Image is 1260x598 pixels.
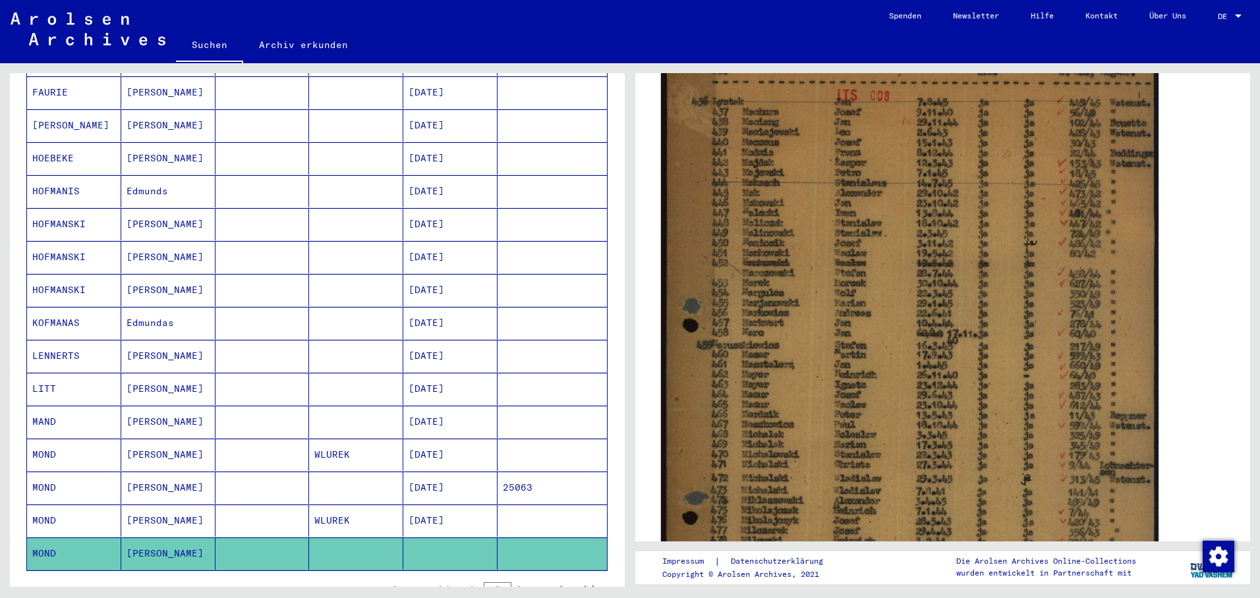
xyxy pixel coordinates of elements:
[27,274,121,306] mat-cell: HOFMANSKI
[121,274,215,306] mat-cell: [PERSON_NAME]
[27,175,121,207] mat-cell: HOFMANIS
[1203,541,1234,572] img: Zustimmung ändern
[121,439,215,471] mat-cell: [PERSON_NAME]
[403,439,498,471] mat-cell: [DATE]
[27,406,121,438] mat-cell: MAND
[403,109,498,142] mat-cell: [DATE]
[27,439,121,471] mat-cell: MOND
[403,142,498,175] mat-cell: [DATE]
[484,583,550,595] div: of 3
[121,175,215,207] mat-cell: Edmunds
[309,504,403,537] mat-cell: WLUREK
[243,29,364,61] a: Archiv erkunden
[403,175,498,207] mat-cell: [DATE]
[403,472,498,504] mat-cell: [DATE]
[1202,540,1234,572] div: Zustimmung ändern
[956,555,1136,567] p: Die Arolsen Archives Online-Collections
[121,142,215,175] mat-cell: [PERSON_NAME]
[121,76,215,109] mat-cell: [PERSON_NAME]
[27,142,121,175] mat-cell: HOEBEKE
[27,241,121,273] mat-cell: HOFMANSKI
[27,109,121,142] mat-cell: [PERSON_NAME]
[403,307,498,339] mat-cell: [DATE]
[27,340,121,372] mat-cell: LENNERTS
[662,555,839,568] div: |
[309,439,403,471] mat-cell: WLUREK
[720,555,839,568] a: Datenschutzerklärung
[27,504,121,537] mat-cell: MOND
[27,373,121,405] mat-cell: LITT
[176,29,243,63] a: Suchen
[121,307,215,339] mat-cell: Edmundas
[403,241,498,273] mat-cell: [DATE]
[403,208,498,240] mat-cell: [DATE]
[27,537,121,570] mat-cell: MOND
[27,472,121,504] mat-cell: MOND
[956,567,1136,579] p: wurden entwickelt in Partnerschaft mit
[403,274,498,306] mat-cell: [DATE]
[27,307,121,339] mat-cell: KOFMANAS
[27,208,121,240] mat-cell: HOFMANSKI
[355,584,410,595] div: 1 – 25 of 55
[121,241,215,273] mat-cell: [PERSON_NAME]
[498,472,607,504] mat-cell: 25063
[121,504,215,537] mat-cell: [PERSON_NAME]
[1218,12,1232,21] span: DE
[403,504,498,537] mat-cell: [DATE]
[121,208,215,240] mat-cell: [PERSON_NAME]
[403,373,498,405] mat-cell: [DATE]
[121,406,215,438] mat-cell: [PERSON_NAME]
[403,76,498,109] mat-cell: [DATE]
[403,406,498,438] mat-cell: [DATE]
[1188,551,1237,584] img: yv_logo.png
[121,537,215,570] mat-cell: [PERSON_NAME]
[121,109,215,142] mat-cell: [PERSON_NAME]
[121,340,215,372] mat-cell: [PERSON_NAME]
[121,472,215,504] mat-cell: [PERSON_NAME]
[121,373,215,405] mat-cell: [PERSON_NAME]
[662,568,839,580] p: Copyright © Arolsen Archives, 2021
[11,13,165,45] img: Arolsen_neg.svg
[27,76,121,109] mat-cell: FAURIE
[662,555,714,568] a: Impressum
[403,340,498,372] mat-cell: [DATE]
